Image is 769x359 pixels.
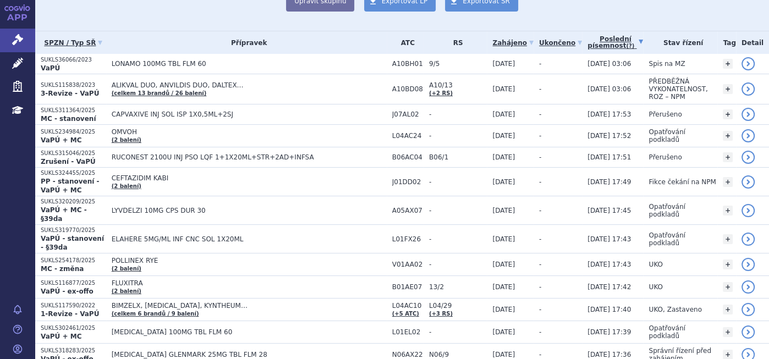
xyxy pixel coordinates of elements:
abbr: (?) [626,43,634,49]
a: detail [741,108,755,121]
span: A10/13 [429,81,487,89]
span: A05AX07 [392,207,424,214]
span: [DATE] [492,328,515,336]
span: POLLINEX RYE [112,257,387,264]
span: Opatřování podkladů [649,324,685,340]
a: detail [741,325,755,339]
p: SUKLS319770/2025 [41,227,106,234]
strong: VaPÚ + MC - §39da [41,206,87,223]
span: - [539,261,541,268]
p: SUKLS320209/2025 [41,198,106,206]
span: [DATE] 17:53 [587,111,631,118]
span: [DATE] 17:43 [587,261,631,268]
a: detail [741,204,755,217]
a: Ukončeno [539,35,582,51]
span: [DATE] 17:36 [587,351,631,358]
a: detail [741,151,755,164]
span: - [539,283,541,291]
span: - [539,306,541,313]
span: [DATE] [492,85,515,93]
span: - [429,328,487,336]
span: A10BD08 [392,85,424,93]
a: (celkem 6 brandů / 9 balení) [112,311,199,317]
span: - [539,85,541,93]
span: - [539,60,541,68]
a: + [723,109,733,119]
span: Spis na MZ [649,60,685,68]
span: 9/5 [429,60,487,68]
a: + [723,84,733,94]
p: SUKLS234984/2025 [41,128,106,136]
a: (+3 RS) [429,311,453,317]
span: - [429,207,487,214]
span: L04AC24 [392,132,424,140]
span: [DATE] [492,153,515,161]
span: [DATE] [492,111,515,118]
span: Opatřování podkladů [649,128,685,143]
span: - [539,111,541,118]
span: ELAHERE 5MG/ML INF CNC SOL 1X20ML [112,235,387,243]
a: detail [741,233,755,246]
span: [DATE] 17:40 [587,306,631,313]
span: [DATE] [492,178,515,186]
p: SUKLS302461/2025 [41,324,106,332]
span: UKO, Zastaveno [649,306,701,313]
span: - [429,132,487,140]
span: [DATE] 17:52 [587,132,631,140]
a: + [723,234,733,244]
strong: MC - stanovení [41,115,96,123]
strong: VaPÚ + MC [41,136,81,144]
a: detail [741,303,755,316]
span: B01AE07 [392,283,424,291]
span: Opatřování podkladů [649,203,685,218]
span: L04AC10 [392,302,424,310]
a: detail [741,57,755,70]
th: Stav řízení [643,31,717,54]
a: (+5 ATC) [392,311,419,317]
span: [DATE] [492,351,515,358]
strong: 3-Revize - VaPÚ [41,90,99,97]
span: [DATE] [492,207,515,214]
span: LYVDELZI 10MG CPS DUR 30 [112,207,387,214]
span: B06AC04 [392,153,424,161]
span: CAPVAXIVE INJ SOL ISP 1X0,5ML+2SJ [112,111,387,118]
a: (2 balení) [112,183,141,189]
th: Detail [736,31,769,54]
strong: MC - změna [41,265,84,273]
th: RS [424,31,487,54]
p: SUKLS117590/2022 [41,302,106,310]
th: Tag [717,31,735,54]
p: SUKLS318283/2025 [41,347,106,355]
a: + [723,282,733,292]
a: + [723,59,733,69]
strong: Zrušení - VaPÚ [41,158,96,165]
span: [DATE] 17:51 [587,153,631,161]
span: - [429,235,487,243]
span: [DATE] 17:45 [587,207,631,214]
span: Fikce čekání na NPM [649,178,716,186]
a: + [723,206,733,216]
p: SUKLS315046/2025 [41,150,106,157]
p: SUKLS311364/2025 [41,107,106,114]
span: [MEDICAL_DATA] 100MG TBL FLM 60 [112,328,387,336]
span: L04/29 [429,302,487,310]
span: B06/1 [429,153,487,161]
a: Poslednípísemnost(?) [587,31,643,54]
p: SUKLS36066/2023 [41,56,106,64]
span: [DATE] [492,60,515,68]
span: [DATE] [492,261,515,268]
span: Přerušeno [649,111,682,118]
a: detail [741,129,755,142]
span: [DATE] [492,235,515,243]
p: SUKLS116877/2025 [41,279,106,287]
a: Zahájeno [492,35,533,51]
span: 13/2 [429,283,487,291]
strong: PP - stanovení - VaPÚ + MC [41,178,99,194]
a: (2 balení) [112,137,141,143]
a: + [723,259,733,269]
a: (2 balení) [112,266,141,272]
span: J01DD02 [392,178,424,186]
span: [DATE] 17:42 [587,283,631,291]
a: detail [741,258,755,271]
span: - [539,351,541,358]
